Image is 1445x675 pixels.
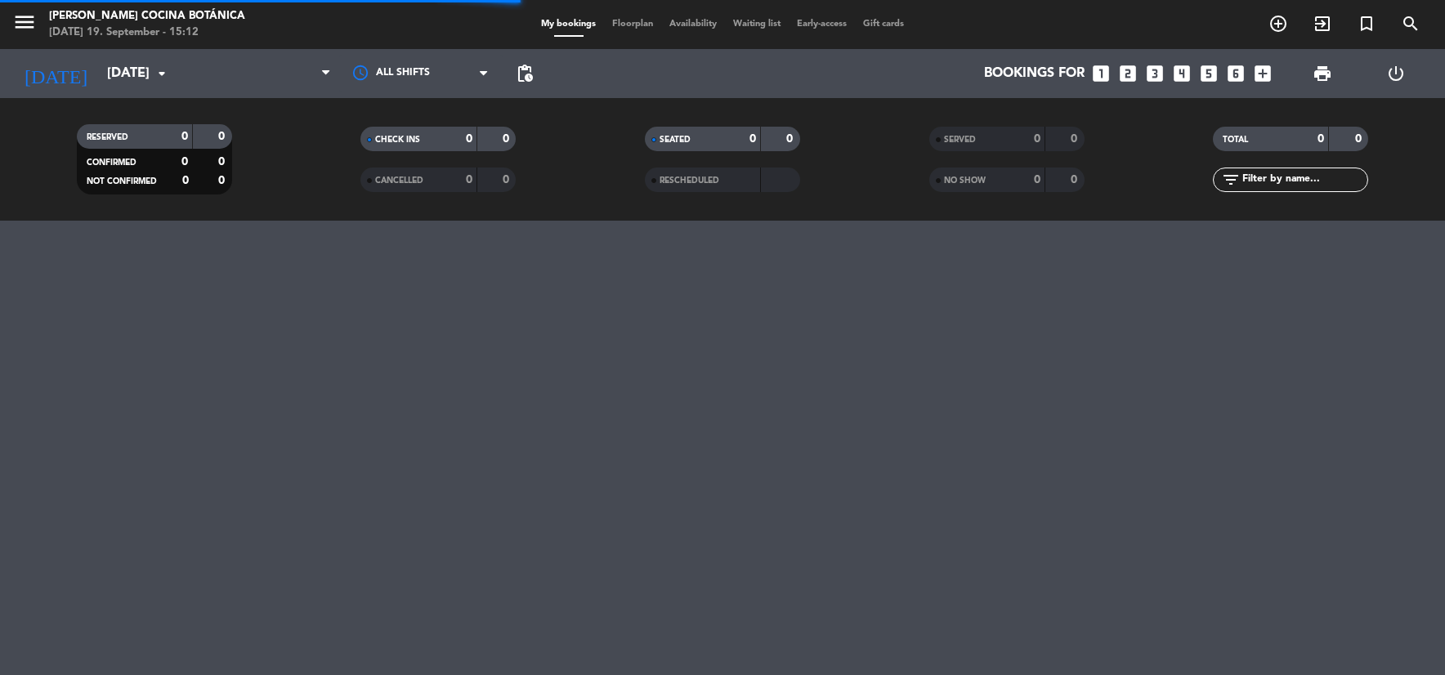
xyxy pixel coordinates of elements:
[533,20,604,29] span: My bookings
[1117,63,1139,84] i: looks_two
[1071,133,1080,145] strong: 0
[1268,14,1288,34] i: add_circle_outline
[749,133,756,145] strong: 0
[1317,133,1324,145] strong: 0
[1313,14,1332,34] i: exit_to_app
[1221,170,1241,190] i: filter_list
[1144,63,1165,84] i: looks_3
[1171,63,1192,84] i: looks_4
[725,20,789,29] span: Waiting list
[786,133,796,145] strong: 0
[604,20,661,29] span: Floorplan
[152,64,172,83] i: arrow_drop_down
[49,25,245,41] div: [DATE] 19. September - 15:12
[1090,63,1112,84] i: looks_one
[660,136,691,144] span: SEATED
[1225,63,1246,84] i: looks_6
[1386,64,1406,83] i: power_settings_new
[1198,63,1219,84] i: looks_5
[218,175,228,186] strong: 0
[87,159,136,167] span: CONFIRMED
[466,174,472,186] strong: 0
[49,8,245,25] div: [PERSON_NAME] Cocina Botánica
[661,20,725,29] span: Availability
[181,131,188,142] strong: 0
[466,133,472,145] strong: 0
[375,136,420,144] span: CHECK INS
[515,64,535,83] span: pending_actions
[1241,171,1367,189] input: Filter by name...
[1071,174,1080,186] strong: 0
[789,20,855,29] span: Early-access
[218,131,228,142] strong: 0
[944,177,986,185] span: NO SHOW
[375,177,423,185] span: CANCELLED
[181,156,188,168] strong: 0
[944,136,976,144] span: SERVED
[1313,64,1332,83] span: print
[1355,133,1365,145] strong: 0
[218,156,228,168] strong: 0
[182,175,189,186] strong: 0
[1034,174,1040,186] strong: 0
[12,10,37,34] i: menu
[503,174,512,186] strong: 0
[1223,136,1248,144] span: TOTAL
[12,10,37,40] button: menu
[1034,133,1040,145] strong: 0
[855,20,912,29] span: Gift cards
[984,66,1085,82] span: Bookings for
[87,177,157,186] span: NOT CONFIRMED
[1359,49,1433,98] div: LOG OUT
[1357,14,1376,34] i: turned_in_not
[503,133,512,145] strong: 0
[12,56,99,92] i: [DATE]
[1252,63,1273,84] i: add_box
[1401,14,1420,34] i: search
[87,133,128,141] span: RESERVED
[660,177,719,185] span: RESCHEDULED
